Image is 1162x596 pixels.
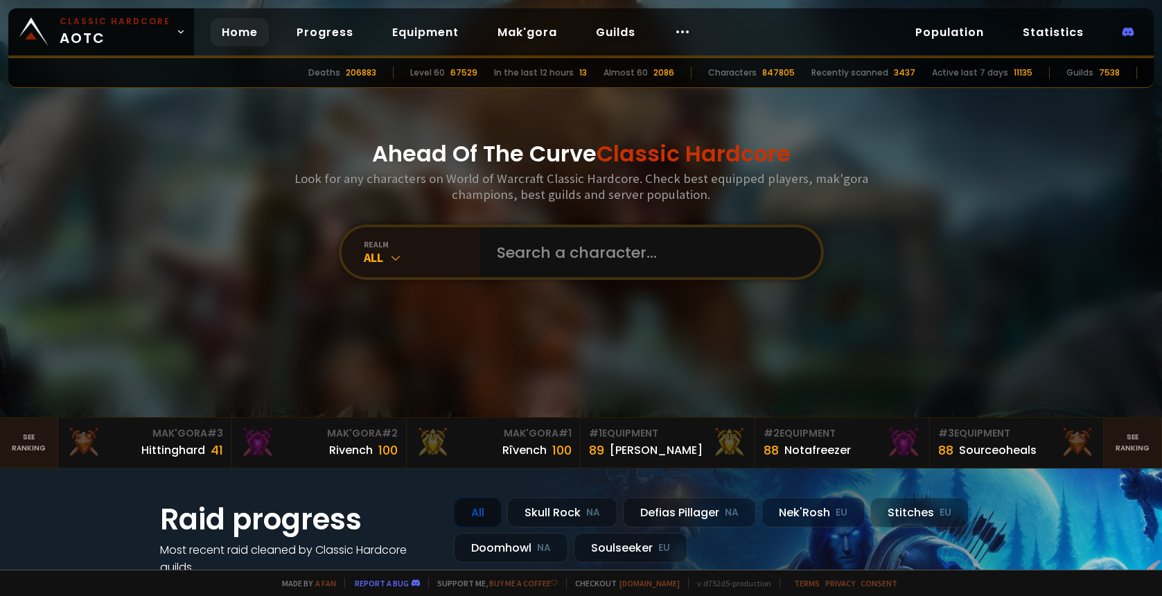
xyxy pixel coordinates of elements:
[585,18,646,46] a: Guilds
[566,578,680,588] span: Checkout
[507,498,617,527] div: Skull Rock
[160,498,437,541] h1: Raid progress
[58,418,233,468] a: Mak'Gora#3Hittinghard41
[794,578,820,588] a: Terms
[450,67,477,79] div: 67529
[240,426,398,441] div: Mak'Gora
[537,541,551,555] small: NA
[708,67,757,79] div: Characters
[558,426,572,440] span: # 1
[764,441,779,459] div: 88
[725,506,739,520] small: NA
[811,67,888,79] div: Recently scanned
[207,426,223,440] span: # 3
[489,578,558,588] a: Buy me a coffee
[315,578,336,588] a: a fan
[904,18,995,46] a: Population
[619,578,680,588] a: [DOMAIN_NAME]
[552,441,572,459] div: 100
[60,15,170,28] small: Classic Hardcore
[870,498,969,527] div: Stitches
[60,15,170,49] span: AOTC
[372,137,791,170] h1: Ahead Of The Curve
[836,506,847,520] small: EU
[274,578,336,588] span: Made by
[160,541,437,576] h4: Most recent raid cleaned by Classic Hardcore guilds
[378,441,398,459] div: 100
[589,426,746,441] div: Equipment
[364,249,480,265] div: All
[494,67,574,79] div: In the last 12 hours
[355,578,409,588] a: Report a bug
[930,418,1104,468] a: #3Equipment88Sourceoheals
[755,418,930,468] a: #2Equipment88Notafreezer
[1014,67,1032,79] div: 11135
[623,498,756,527] div: Defias Pillager
[364,239,480,249] div: realm
[415,426,572,441] div: Mak'Gora
[1104,418,1162,468] a: Seeranking
[488,227,804,277] input: Search a character...
[586,506,600,520] small: NA
[581,418,755,468] a: #1Equipment89[PERSON_NAME]
[959,441,1037,459] div: Sourceoheals
[589,426,602,440] span: # 1
[894,67,915,79] div: 3437
[454,498,502,527] div: All
[1099,67,1120,79] div: 7538
[653,67,674,79] div: 2086
[382,426,398,440] span: # 2
[610,441,703,459] div: [PERSON_NAME]
[597,138,791,169] span: Classic Hardcore
[428,578,558,588] span: Support me,
[764,426,780,440] span: # 2
[604,67,648,79] div: Almost 60
[688,578,771,588] span: v. d752d5 - production
[764,426,921,441] div: Equipment
[579,67,587,79] div: 13
[211,441,223,459] div: 41
[329,441,373,459] div: Rivench
[211,18,269,46] a: Home
[938,426,1095,441] div: Equipment
[502,441,547,459] div: Rîvench
[574,533,687,563] div: Soulseeker
[762,498,865,527] div: Nek'Rosh
[407,418,581,468] a: Mak'Gora#1Rîvench100
[454,533,568,563] div: Doomhowl
[289,170,874,202] h3: Look for any characters on World of Warcraft Classic Hardcore. Check best equipped players, mak'g...
[285,18,364,46] a: Progress
[8,8,194,55] a: Classic HardcoreAOTC
[825,578,855,588] a: Privacy
[589,441,604,459] div: 89
[938,441,953,459] div: 88
[308,67,340,79] div: Deaths
[861,578,897,588] a: Consent
[346,67,376,79] div: 206883
[141,441,205,459] div: Hittinghard
[486,18,568,46] a: Mak'gora
[232,418,407,468] a: Mak'Gora#2Rivench100
[1066,67,1093,79] div: Guilds
[762,67,795,79] div: 847805
[381,18,470,46] a: Equipment
[410,67,445,79] div: Level 60
[1012,18,1095,46] a: Statistics
[67,426,224,441] div: Mak'Gora
[784,441,851,459] div: Notafreezer
[940,506,951,520] small: EU
[658,541,670,555] small: EU
[932,67,1008,79] div: Active last 7 days
[938,426,954,440] span: # 3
